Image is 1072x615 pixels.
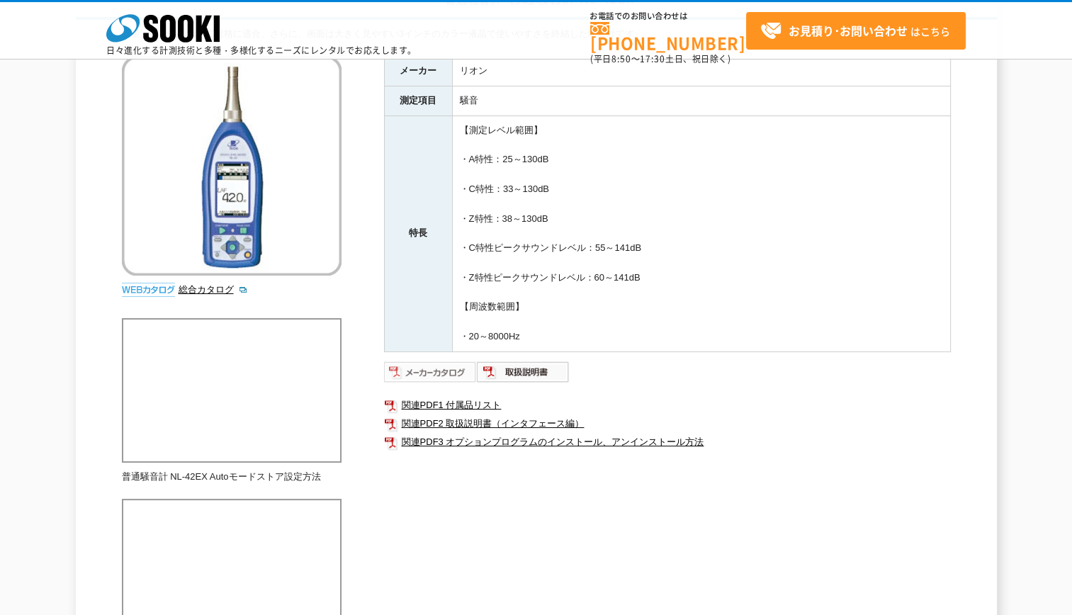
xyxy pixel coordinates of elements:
th: メーカー [384,57,452,86]
a: お見積り･お問い合わせはこちら [746,12,966,50]
a: 関連PDF2 取扱説明書（インタフェース編） [384,414,951,433]
p: 普通騒音計 NL-42EX Autoモードストア設定方法 [122,470,342,485]
span: 17:30 [640,52,665,65]
a: 関連PDF1 付属品リスト [384,396,951,414]
p: 日々進化する計測技術と多種・多様化するニーズにレンタルでお応えします。 [106,46,417,55]
td: 騒音 [452,86,950,115]
th: 測定項目 [384,86,452,115]
td: リオン [452,57,950,86]
a: 取扱説明書 [477,370,570,380]
strong: お見積り･お問い合わせ [789,22,908,39]
span: はこちら [760,21,950,42]
td: 【測定レベル範囲】 ・A特性：25～130dB ・C特性：33～130dB ・Z特性：38～130dB ・C特性ピークサウンドレベル：55～141dB ・Z特性ピークサウンドレベル：60～141... [452,115,950,351]
img: 普通騒音計 NL-42EX [122,56,342,276]
img: webカタログ [122,283,175,297]
img: 取扱説明書 [477,361,570,383]
a: 関連PDF3 オプションプログラムのインストール、アンインストール方法 [384,433,951,451]
img: メーカーカタログ [384,361,477,383]
span: 8:50 [611,52,631,65]
a: メーカーカタログ [384,370,477,380]
a: 総合カタログ [179,284,248,295]
a: [PHONE_NUMBER] [590,22,746,51]
span: (平日 ～ 土日、祝日除く) [590,52,730,65]
span: お電話でのお問い合わせは [590,12,746,21]
th: 特長 [384,115,452,351]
